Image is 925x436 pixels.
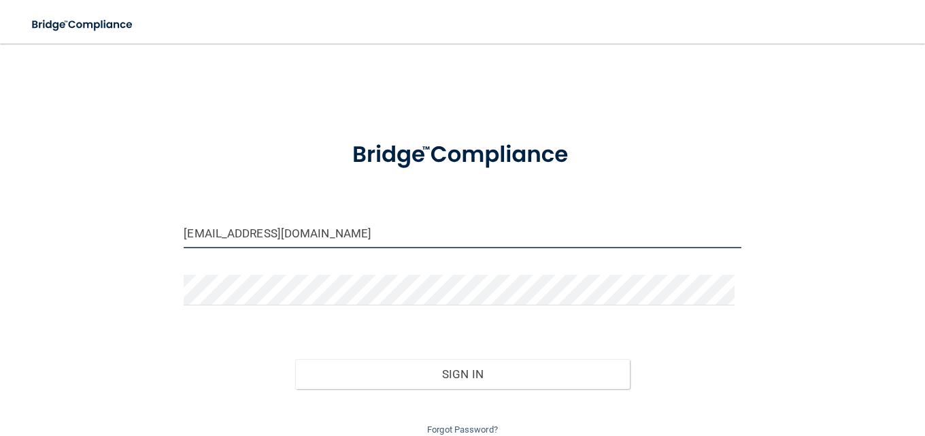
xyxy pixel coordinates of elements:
img: bridge_compliance_login_screen.278c3ca4.svg [329,125,597,185]
input: Email [184,218,741,248]
button: Sign In [295,359,630,389]
img: bridge_compliance_login_screen.278c3ca4.svg [20,11,146,39]
iframe: Drift Widget Chat Controller [690,339,909,394]
a: Forgot Password? [427,424,498,435]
